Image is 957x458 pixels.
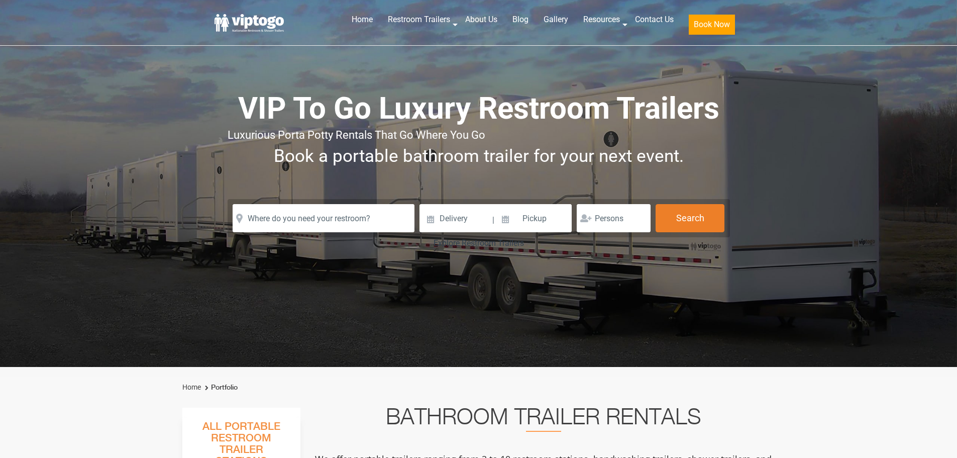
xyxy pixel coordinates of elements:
span: Book a portable bathroom trailer for your next event. [274,146,684,166]
h2: Bathroom Trailer Rentals [314,408,773,432]
a: Home [344,9,380,31]
span: Luxurious Porta Potty Rentals That Go Where You Go [228,129,485,141]
a: About Us [458,9,505,31]
a: Gallery [536,9,576,31]
span: | [492,204,494,236]
a: Blog [505,9,536,31]
a: Contact Us [627,9,681,31]
a: Resources [576,9,627,31]
input: Delivery [419,204,491,232]
a: Home [182,383,201,391]
button: Search [656,204,724,232]
input: Pickup [496,204,572,232]
li: Portfolio [202,382,238,394]
button: Book Now [689,15,735,35]
a: Book Now [681,9,742,41]
a: Restroom Trailers [380,9,458,31]
span: VIP To Go Luxury Restroom Trailers [238,90,719,126]
input: Persons [577,204,651,232]
input: Where do you need your restroom? [233,204,414,232]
